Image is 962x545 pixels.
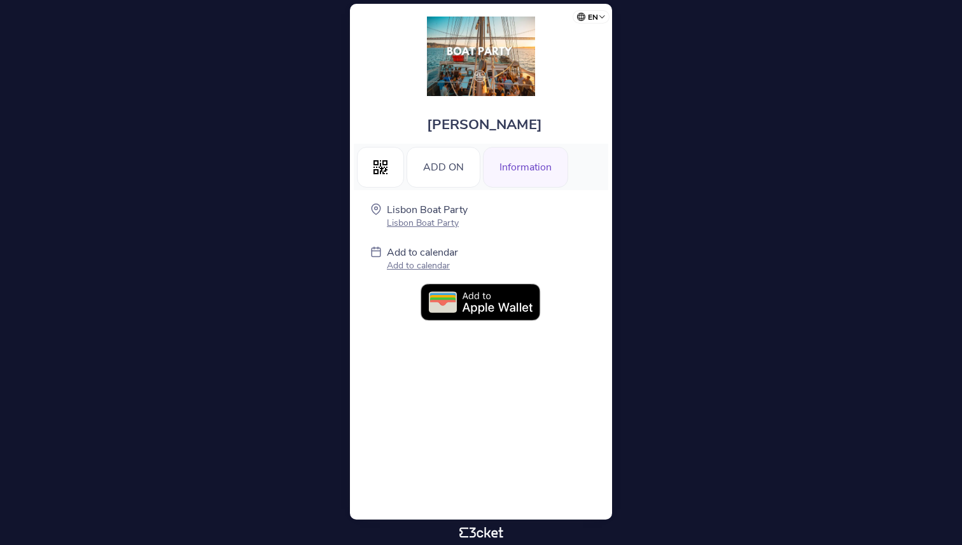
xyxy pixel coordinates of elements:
[387,245,458,259] p: Add to calendar
[483,147,568,188] div: Information
[483,159,568,173] a: Information
[387,259,458,272] p: Add to calendar
[387,203,468,229] a: Lisbon Boat Party Lisbon Boat Party
[407,147,480,188] div: ADD ON
[421,284,541,322] img: EN_Add_to_Apple_Wallet.7a057787.svg
[427,17,534,96] img: Boat Party
[407,159,480,173] a: ADD ON
[387,245,458,274] a: Add to calendar Add to calendar
[427,115,542,134] span: [PERSON_NAME]
[387,217,468,229] p: Lisbon Boat Party
[387,203,468,217] p: Lisbon Boat Party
